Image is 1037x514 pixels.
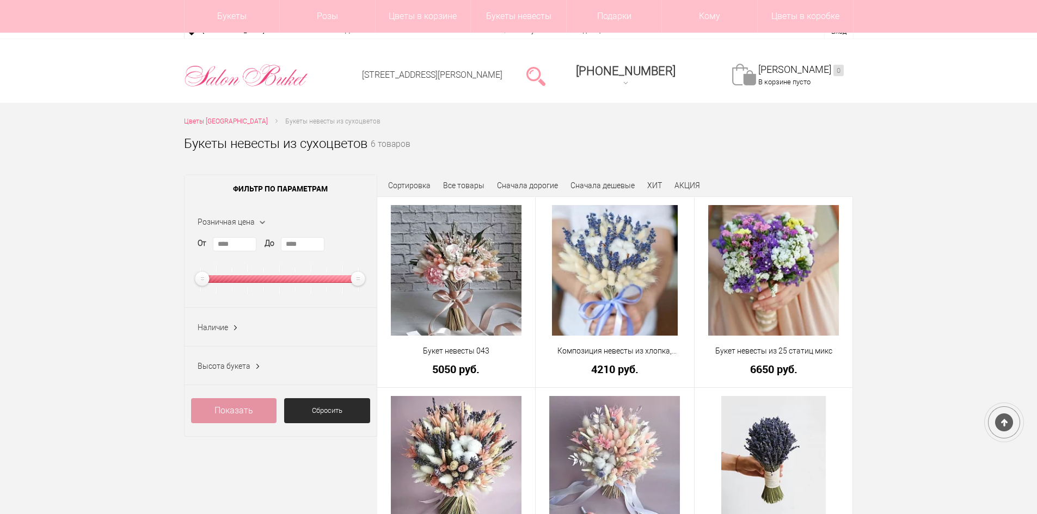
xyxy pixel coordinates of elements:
a: 4210 руб. [543,363,687,375]
h1: Букеты невесты из сухоцветов [184,134,367,153]
a: [PHONE_NUMBER] [569,60,682,91]
div: [PHONE_NUMBER] [576,64,676,78]
a: Композиция невесты из хлопка,[PERSON_NAME] и [PERSON_NAME]. [543,345,687,357]
img: Композиция невесты из хлопка,лаванды и лагуруса. [552,205,678,336]
span: Цветы [GEOGRAPHIC_DATA] [184,117,268,125]
a: 5050 руб. [384,363,529,375]
img: Цветы Нижний Новгород [184,61,309,90]
span: Фильтр по параметрам [185,175,377,202]
span: В корзине пусто [758,78,811,86]
span: Наличие [198,323,228,332]
img: Букет невесты из 25 статиц микс [708,205,839,336]
a: Цветы [GEOGRAPHIC_DATA] [184,116,268,127]
a: ХИТ [647,181,662,190]
a: Сначала дорогие [497,181,558,190]
ins: 0 [833,65,844,76]
a: Сбросить [284,398,370,423]
span: Розничная цена [198,218,255,226]
a: Все товары [443,181,484,190]
a: [PERSON_NAME] [758,64,844,76]
a: Букет невесты из 25 статиц микс [702,345,846,357]
img: Букет невесты 043 [391,205,521,336]
small: 6 товаров [371,140,410,166]
a: Букет невесты 043 [384,345,529,357]
span: Букеты невесты из сухоцветов [285,117,381,125]
label: От [198,238,206,249]
label: До [265,238,274,249]
a: Показать [191,398,277,423]
a: 6650 руб. [702,363,846,375]
span: Сортировка [388,181,431,190]
a: Сначала дешевые [570,181,635,190]
span: Высота букета [198,362,250,370]
a: АКЦИЯ [674,181,700,190]
a: [STREET_ADDRESS][PERSON_NAME] [362,70,502,80]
